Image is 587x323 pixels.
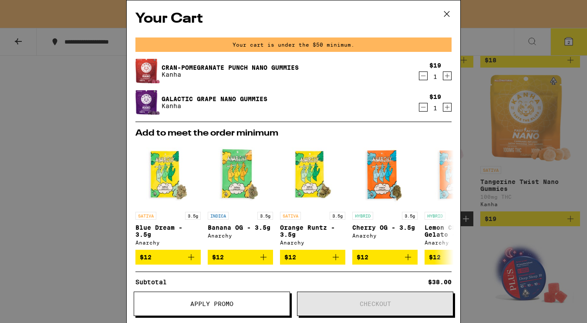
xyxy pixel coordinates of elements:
span: $12 [212,254,224,261]
button: Add to bag [208,250,273,265]
span: $12 [284,254,296,261]
span: $12 [357,254,368,261]
div: $19 [429,93,441,100]
p: Banana OG - 3.5g [208,224,273,231]
div: $38.00 [428,279,452,285]
div: Anarchy [352,233,418,238]
button: Checkout [297,292,453,316]
div: Anarchy [135,240,201,245]
a: Open page for Cherry OG - 3.5g from Anarchy [352,142,418,250]
p: HYBRID [352,212,373,220]
button: Decrement [419,71,428,80]
div: 1 [429,105,441,112]
p: SATIVA [135,212,156,220]
div: Anarchy [280,240,345,245]
h2: Add to meet the order minimum [135,129,452,138]
div: Your cart is under the $50 minimum. [135,37,452,52]
p: Kanha [162,71,299,78]
p: INDICA [208,212,229,220]
button: Decrement [419,103,428,112]
a: Cran-Pomegranate Punch Nano Gummies [162,64,299,71]
button: Increment [443,71,452,80]
a: Open page for Orange Runtz - 3.5g from Anarchy [280,142,345,250]
span: Checkout [360,301,391,307]
h2: Your Cart [135,9,452,29]
p: 3.5g [257,212,273,220]
button: Add to bag [352,250,418,265]
img: Anarchy - Cherry OG - 3.5g [352,142,418,207]
img: Anarchy - Orange Runtz - 3.5g [280,142,345,207]
img: Cran-Pomegranate Punch Nano Gummies [135,58,160,84]
p: Kanha [162,102,267,109]
div: Subtotal [135,279,173,285]
button: Increment [443,103,452,112]
button: Add to bag [135,250,201,265]
div: Anarchy [208,233,273,238]
p: 3.5g [330,212,345,220]
button: Apply Promo [134,292,290,316]
span: $12 [140,254,152,261]
p: Lemon Cherry Gelato - 3.5g [425,224,490,238]
p: Blue Dream - 3.5g [135,224,201,238]
a: Open page for Banana OG - 3.5g from Anarchy [208,142,273,250]
p: 3.5g [402,212,418,220]
div: Anarchy [425,240,490,245]
div: 1 [429,73,441,80]
p: 3.5g [185,212,201,220]
span: Hi. Need any help? [5,6,63,13]
img: Anarchy - Blue Dream - 3.5g [135,142,201,207]
img: Anarchy - Lemon Cherry Gelato - 3.5g [425,142,490,207]
span: Apply Promo [190,301,233,307]
img: Anarchy - Banana OG - 3.5g [208,142,273,207]
p: Cherry OG - 3.5g [352,224,418,231]
a: Open page for Lemon Cherry Gelato - 3.5g from Anarchy [425,142,490,250]
span: $12 [429,254,441,261]
p: Orange Runtz - 3.5g [280,224,345,238]
a: Open page for Blue Dream - 3.5g from Anarchy [135,142,201,250]
p: HYBRID [425,212,445,220]
a: Galactic Grape Nano Gummies [162,95,267,102]
button: Add to bag [280,250,345,265]
p: SATIVA [280,212,301,220]
img: Galactic Grape Nano Gummies [135,89,160,116]
div: $19 [429,62,441,69]
button: Add to bag [425,250,490,265]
